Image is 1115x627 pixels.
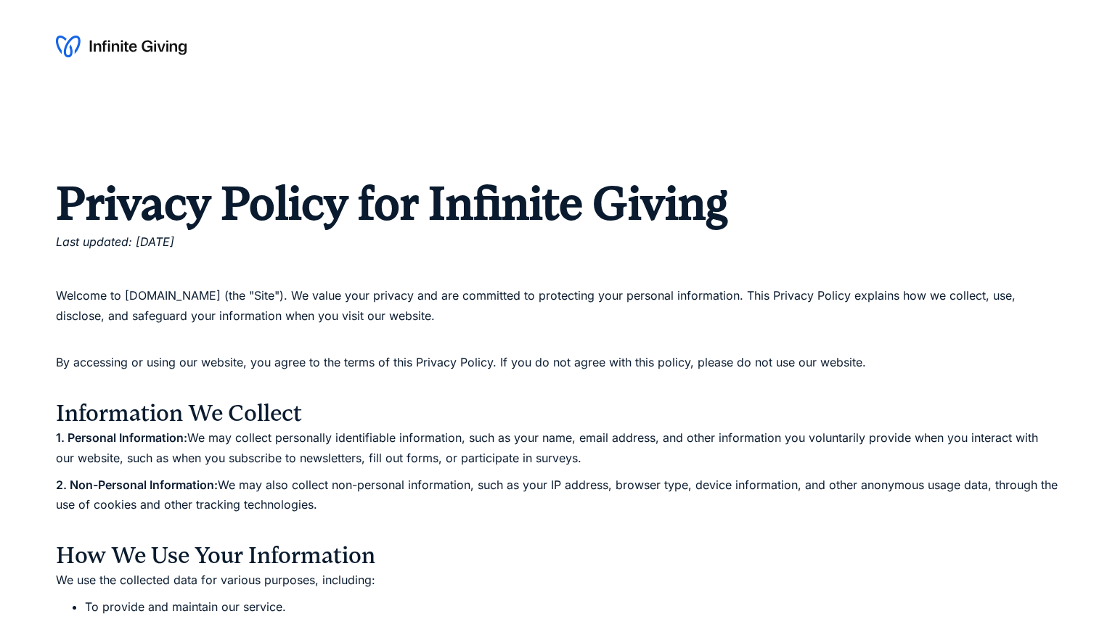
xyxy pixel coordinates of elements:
[56,570,1059,590] p: We use the collected data for various purposes, including:
[56,475,1059,535] p: We may also collect non-personal information, such as your IP address, browser type, device infor...
[56,430,187,445] strong: 1. Personal Information:
[56,176,727,230] strong: Privacy Policy for Infinite Giving
[56,541,1059,570] h3: How We Use Your Information
[56,428,1059,467] p: We may collect personally identifiable information, such as your name, email address, and other i...
[56,234,174,249] em: Last updated: [DATE]
[56,259,1059,279] p: ‍
[56,353,1059,392] p: By accessing or using our website, you agree to the terms of this Privacy Policy. If you do not a...
[56,399,1059,428] h3: Information We Collect
[56,286,1059,345] p: Welcome to [DOMAIN_NAME] (the "Site"). We value your privacy and are committed to protecting your...
[56,478,218,492] strong: 2. Non-Personal Information:
[85,597,1059,617] li: To provide and maintain our service.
